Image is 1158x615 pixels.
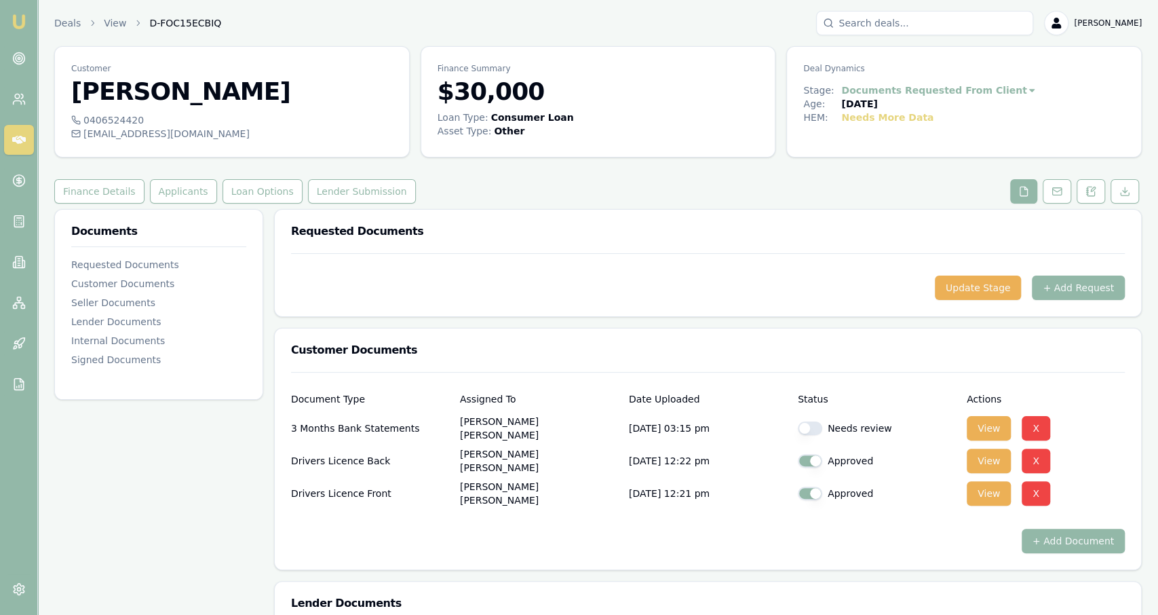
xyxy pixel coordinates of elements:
[460,447,618,474] p: [PERSON_NAME] [PERSON_NAME]
[935,276,1022,300] button: Update Stage
[1074,18,1142,29] span: [PERSON_NAME]
[220,179,305,204] a: Loan Options
[291,415,449,442] div: 3 Months Bank Statements
[1022,449,1050,473] button: X
[967,416,1011,441] button: View
[71,113,393,127] div: 0406524420
[291,345,1125,356] h3: Customer Documents
[629,415,787,442] p: [DATE] 03:15 pm
[71,334,246,348] div: Internal Documents
[967,481,1011,506] button: View
[11,14,27,30] img: emu-icon-u.png
[967,394,1125,404] div: Actions
[54,16,221,30] nav: breadcrumb
[150,179,217,204] button: Applicants
[291,480,449,507] div: Drivers Licence Front
[104,16,126,30] a: View
[841,97,877,111] div: [DATE]
[54,16,81,30] a: Deals
[460,415,618,442] p: [PERSON_NAME] [PERSON_NAME]
[967,449,1011,473] button: View
[1032,276,1125,300] button: + Add Request
[1022,529,1125,553] button: + Add Document
[803,97,841,111] div: Age:
[71,78,393,105] h3: [PERSON_NAME]
[438,124,492,138] div: Asset Type :
[71,277,246,291] div: Customer Documents
[841,83,1036,97] button: Documents Requested From Client
[147,179,220,204] a: Applicants
[308,179,416,204] button: Lender Submission
[494,124,524,138] div: Other
[803,111,841,124] div: HEM:
[798,422,956,435] div: Needs review
[629,394,787,404] div: Date Uploaded
[629,480,787,507] p: [DATE] 12:21 pm
[460,394,618,404] div: Assigned To
[71,296,246,310] div: Seller Documents
[71,63,393,74] p: Customer
[149,16,221,30] span: D-FOC15ECBIQ
[71,353,246,367] div: Signed Documents
[803,83,841,97] div: Stage:
[1022,416,1050,441] button: X
[798,454,956,468] div: Approved
[305,179,419,204] a: Lender Submission
[291,394,449,404] div: Document Type
[798,394,956,404] div: Status
[71,226,246,237] h3: Documents
[438,111,488,124] div: Loan Type:
[71,258,246,272] div: Requested Documents
[54,179,144,204] button: Finance Details
[438,63,759,74] p: Finance Summary
[291,598,1125,609] h3: Lender Documents
[1022,481,1050,506] button: X
[71,127,393,141] div: [EMAIL_ADDRESS][DOMAIN_NAME]
[71,315,246,329] div: Lender Documents
[816,11,1033,35] input: Search deals
[491,111,574,124] div: Consumer Loan
[803,63,1125,74] p: Deal Dynamics
[54,179,147,204] a: Finance Details
[438,78,759,105] h3: $30,000
[223,179,303,204] button: Loan Options
[460,480,618,507] p: [PERSON_NAME] [PERSON_NAME]
[291,447,449,474] div: Drivers Licence Back
[798,487,956,500] div: Approved
[629,447,787,474] p: [DATE] 12:22 pm
[841,111,933,124] div: Needs More Data
[291,226,1125,237] h3: Requested Documents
